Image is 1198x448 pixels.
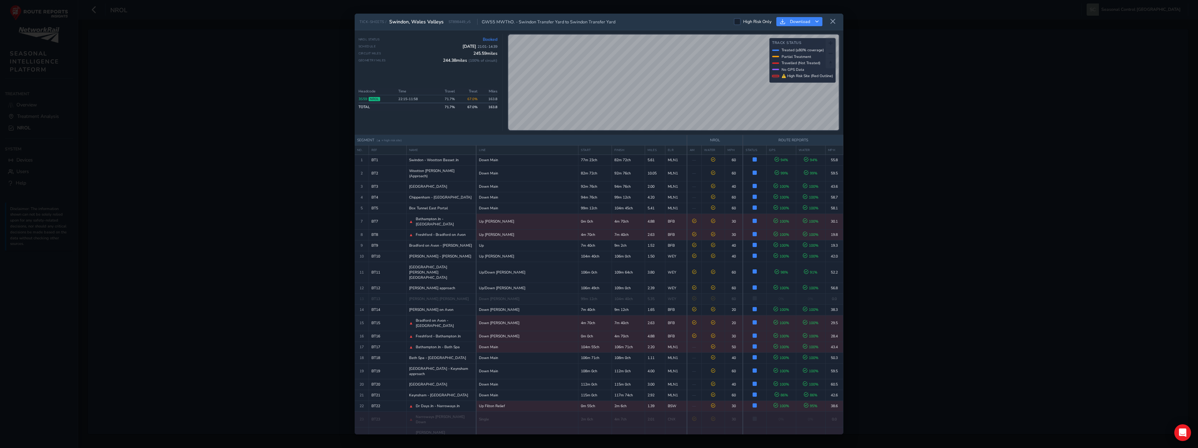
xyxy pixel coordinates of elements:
[361,157,363,163] span: 1
[725,304,743,315] td: 20
[478,44,497,49] span: 21:01 - 14:39
[369,145,406,155] th: REF
[612,363,645,379] td: 112m 0ch
[775,270,788,275] span: 98 %
[480,88,497,95] th: Miles
[396,88,434,95] th: Time
[803,195,819,200] span: 100 %
[476,342,578,352] td: Down Main
[692,382,696,387] span: —
[369,293,406,304] td: BT13
[360,355,364,360] span: 18
[774,344,789,350] span: 100 %
[825,214,843,229] td: 30.1
[825,342,843,352] td: 43.4
[409,264,474,280] span: [GEOGRAPHIC_DATA][PERSON_NAME][GEOGRAPHIC_DATA]
[725,390,743,401] td: 60
[480,95,497,103] td: 163.8
[645,390,665,401] td: 2.92
[358,51,381,55] span: Circuit Miles
[434,95,457,103] td: 71.7 %
[480,103,497,111] td: 163.8
[360,270,364,275] span: 11
[645,203,665,214] td: 5.41
[416,344,460,350] span: Bathampton Jn - Bath Spa
[825,229,843,240] td: 19.8
[612,251,645,262] td: 106m 0ch
[665,379,687,390] td: MLN1
[578,203,612,214] td: 99m 12ch
[612,192,645,203] td: 99m 12ch
[476,145,578,155] th: LINE
[665,283,687,293] td: WEY
[578,315,612,331] td: 4m 70ch
[360,334,364,339] span: 16
[360,285,364,291] span: 12
[774,206,789,211] span: 100 %
[725,262,743,283] td: 60
[463,44,497,49] span: [DATE]
[358,96,367,102] a: 3S59
[369,155,406,165] td: BT1
[409,168,474,179] span: Wootton [PERSON_NAME] (Approach)
[476,181,578,192] td: Down Main
[775,171,788,176] span: 99 %
[782,47,824,53] span: Treated (≥80% coverage)
[476,165,578,181] td: Down Main
[409,243,472,248] span: Bradford on Avon - [PERSON_NAME]
[645,342,665,352] td: 2.20
[825,304,843,315] td: 38.3
[434,88,457,95] th: Travel
[782,60,820,66] span: Travelled (Not Treated)
[645,363,665,379] td: 4.00
[476,379,578,390] td: Down Main
[665,352,687,363] td: MLN1
[476,192,578,203] td: Down Main
[578,293,612,304] td: 99m 12ch
[360,344,364,350] span: 17
[725,342,743,352] td: 50
[692,171,696,176] span: —
[803,334,819,339] span: 100 %
[457,88,480,95] th: Treat
[369,165,406,181] td: BT2
[665,145,687,155] th: ELR
[645,283,665,293] td: 2.39
[825,251,843,262] td: 42.0
[804,270,818,275] span: 91 %
[578,304,612,315] td: 7m 40ch
[725,165,743,181] td: 60
[803,219,819,224] span: 100 %
[369,192,406,203] td: BT4
[612,262,645,283] td: 109m 64ch
[825,155,843,165] td: 55.8
[457,103,480,111] td: 67.0 %
[369,229,406,240] td: BT8
[725,192,743,203] td: 60
[782,54,811,59] span: Partial Treatment
[360,296,364,301] span: 13
[782,67,804,72] span: No GPS Data
[645,214,665,229] td: 4.88
[725,352,743,363] td: 40
[476,390,578,401] td: Down Main
[409,285,455,291] span: [PERSON_NAME] approach
[612,283,645,293] td: 109m 0ch
[612,304,645,315] td: 9m 12ch
[803,184,819,189] span: 100 %
[803,285,819,291] span: 100 %
[665,363,687,379] td: MLN1
[409,157,459,163] span: Swindon - Wootton Basset Jn
[612,155,645,165] td: 82m 72ch
[578,229,612,240] td: 4m 70ch
[774,219,789,224] span: 100 %
[409,296,469,301] span: [PERSON_NAME] [PERSON_NAME]
[369,331,406,342] td: BT16
[645,315,665,331] td: 2.63
[825,331,843,342] td: 28.4
[774,307,789,312] span: 100 %
[803,344,819,350] span: 100 %
[409,219,413,224] span: ▲
[508,35,839,130] canvas: Map
[578,342,612,352] td: 104m 55ch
